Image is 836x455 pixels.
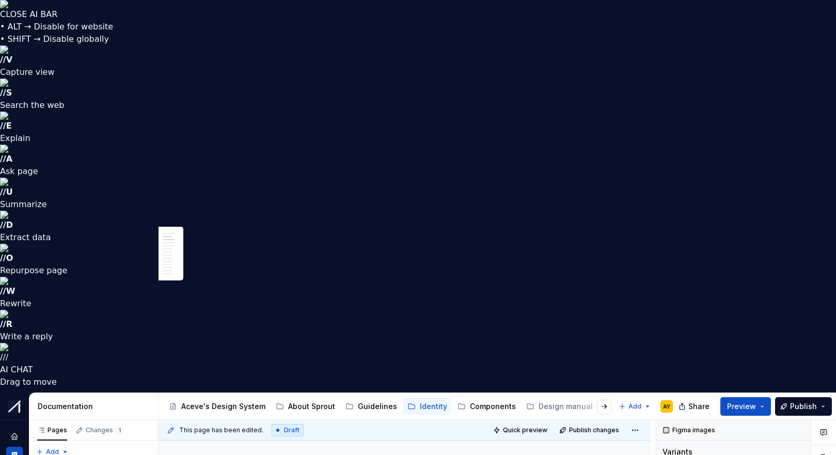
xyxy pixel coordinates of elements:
div: Design manual [539,401,593,412]
button: Share [673,397,716,416]
div: Page tree [165,396,613,417]
span: Publish [790,401,817,412]
button: Publish [775,397,832,416]
a: Design manual [522,398,608,415]
div: Guidelines [358,401,397,412]
button: Preview [720,397,771,416]
div: Documentation [38,401,154,412]
span: Draft [284,426,299,434]
img: b6c2a6ff-03c2-4811-897b-2ef07e5e0e51.png [8,400,21,413]
button: Publish changes [556,423,624,437]
a: Components [453,398,520,415]
span: 1 [115,426,123,434]
span: Add [628,402,641,411]
div: About Sprout [288,401,335,412]
div: Components [470,401,516,412]
span: This page has been edited. [179,426,263,434]
span: Publish changes [569,426,619,434]
div: Pages [37,426,67,434]
a: Home [6,428,23,445]
div: Identity [420,401,447,412]
div: AY [663,402,670,411]
button: Quick preview [490,423,552,437]
span: Quick preview [503,426,547,434]
a: Identity [403,398,451,415]
div: Aceve's Design System [181,401,265,412]
a: Aceve's Design System [165,398,270,415]
div: Changes [86,426,123,434]
a: Guidelines [341,398,401,415]
a: About Sprout [272,398,339,415]
button: Add [616,399,654,414]
span: Share [688,401,709,412]
span: Preview [727,401,756,412]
